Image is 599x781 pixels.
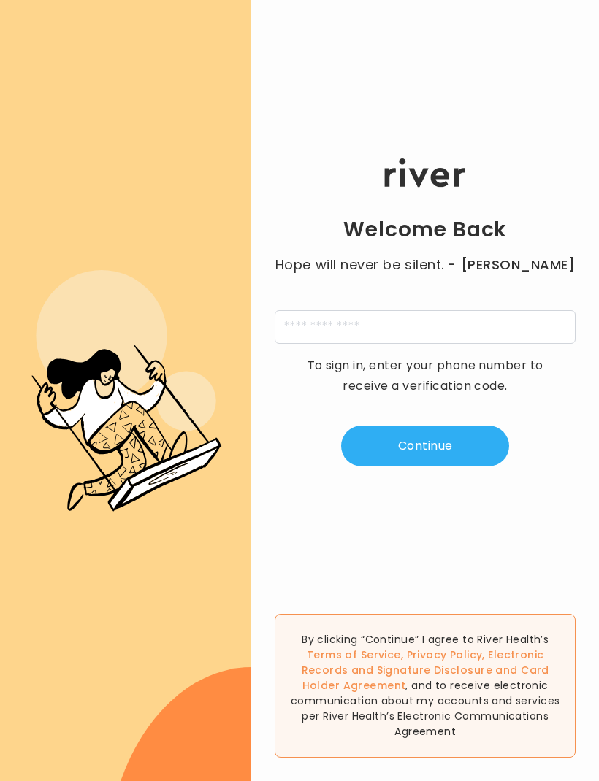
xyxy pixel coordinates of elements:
a: Privacy Policy [407,647,483,662]
span: , , and [302,647,549,693]
span: , and to receive electronic communication about my accounts and services per River Health’s Elect... [291,678,560,739]
a: Terms of Service [307,647,401,662]
a: Electronic Records and Signature Disclosure [302,647,544,677]
a: Card Holder Agreement [302,663,549,693]
div: By clicking “Continue” I agree to River Health’s [275,614,576,758]
span: - [PERSON_NAME] [448,255,575,275]
button: Continue [341,426,509,466]
h1: Welcome Back [343,217,507,243]
p: To sign in, enter your phone number to receive a verification code. [297,355,553,396]
p: Hope will never be silent. [275,255,576,275]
